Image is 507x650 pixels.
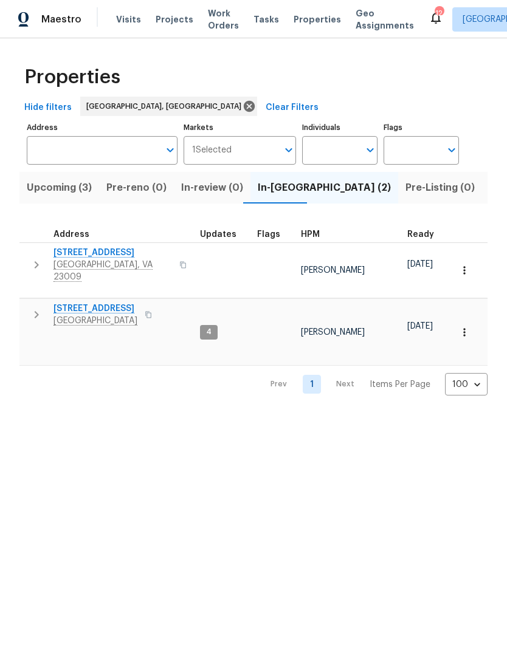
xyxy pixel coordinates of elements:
[19,97,77,119] button: Hide filters
[407,230,434,239] span: Ready
[208,7,239,32] span: Work Orders
[301,328,365,337] span: [PERSON_NAME]
[405,179,475,196] span: Pre-Listing (0)
[443,142,460,159] button: Open
[27,179,92,196] span: Upcoming (3)
[294,13,341,26] span: Properties
[302,124,378,131] label: Individuals
[116,13,141,26] span: Visits
[384,124,459,131] label: Flags
[80,97,257,116] div: [GEOGRAPHIC_DATA], [GEOGRAPHIC_DATA]
[201,327,216,337] span: 4
[253,15,279,24] span: Tasks
[301,230,320,239] span: HPM
[86,100,246,112] span: [GEOGRAPHIC_DATA], [GEOGRAPHIC_DATA]
[41,13,81,26] span: Maestro
[27,124,178,131] label: Address
[407,230,445,239] div: Earliest renovation start date (first business day after COE or Checkout)
[257,230,280,239] span: Flags
[192,145,232,156] span: 1 Selected
[261,97,323,119] button: Clear Filters
[181,179,243,196] span: In-review (0)
[370,378,430,391] p: Items Per Page
[356,7,414,32] span: Geo Assignments
[259,373,488,395] nav: Pagination Navigation
[407,322,433,330] span: [DATE]
[106,179,167,196] span: Pre-reno (0)
[184,124,297,131] label: Markets
[266,100,319,115] span: Clear Filters
[280,142,297,159] button: Open
[200,230,236,239] span: Updates
[162,142,179,159] button: Open
[258,179,391,196] span: In-[GEOGRAPHIC_DATA] (2)
[24,71,120,83] span: Properties
[407,260,433,269] span: [DATE]
[303,375,321,394] a: Goto page 1
[24,100,72,115] span: Hide filters
[156,13,193,26] span: Projects
[435,7,443,19] div: 12
[445,369,488,400] div: 100
[53,230,89,239] span: Address
[362,142,379,159] button: Open
[301,266,365,275] span: [PERSON_NAME]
